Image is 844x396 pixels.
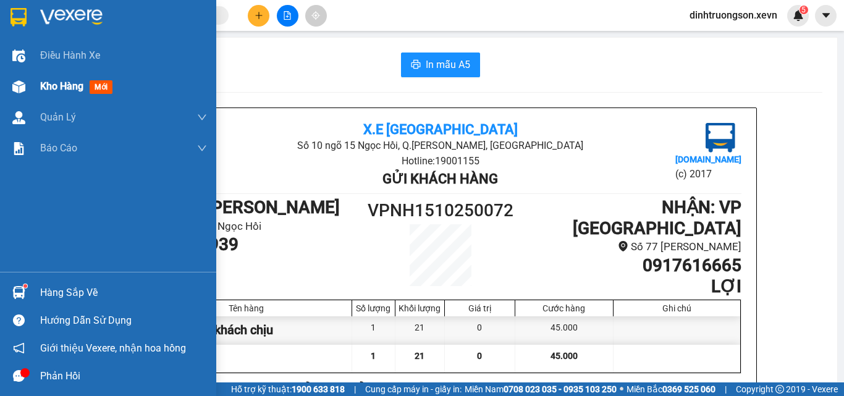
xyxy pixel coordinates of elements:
span: Giới thiệu Vexere, nhận hoa hồng [40,340,186,356]
b: [DOMAIN_NAME] [675,154,741,164]
button: aim [305,5,327,27]
strong: 0369 525 060 [662,384,715,394]
span: notification [13,342,25,354]
h1: 0917616665 [516,255,741,276]
span: Miền Nam [465,382,617,396]
h1: VPNH1510250072 [365,197,516,224]
button: file-add [277,5,298,27]
span: message [13,370,25,382]
sup: 1 [23,284,27,288]
div: 1 [352,316,395,344]
div: Hướng dẫn sử dụng [40,311,207,330]
h1: LỢI [516,276,741,297]
li: Số 10 ngõ 15 Ngọc Hồi [140,218,365,235]
img: icon-new-feature [793,10,804,21]
img: warehouse-icon [12,286,25,299]
span: Cung cấp máy in - giấy in: [365,382,462,396]
div: 45.000 [515,316,614,344]
span: caret-down [821,10,832,21]
img: solution-icon [12,142,25,155]
img: warehouse-icon [12,80,25,93]
li: Số 10 ngõ 15 Ngọc Hồi, Q.[PERSON_NAME], [GEOGRAPHIC_DATA] [240,138,641,153]
span: ⚪️ [620,387,623,392]
div: Số lượng [355,303,392,313]
span: Kho hàng [40,80,83,92]
span: question-circle [13,314,25,326]
span: environment [618,241,628,251]
sup: 5 [800,6,808,14]
img: logo.jpg [706,123,735,153]
img: logo-vxr [11,8,27,27]
div: Phản hồi [40,367,207,385]
h1: 0964261939 [140,234,365,255]
span: Quản Lý [40,109,76,125]
h1: HIẾU [140,255,365,276]
img: warehouse-icon [12,49,25,62]
button: caret-down [815,5,837,27]
button: printerIn mẫu A5 [401,53,480,77]
span: dinhtruongson.xevn [680,7,787,23]
div: đèn ô tô , vỡ khách chịu [141,316,352,344]
span: file-add [283,11,292,20]
strong: 0708 023 035 - 0935 103 250 [504,384,617,394]
img: warehouse-icon [12,111,25,124]
b: X.E [GEOGRAPHIC_DATA] [363,122,518,137]
span: 5 [801,6,806,14]
span: | [354,382,356,396]
span: 45.000 [551,351,578,361]
span: mới [90,80,112,94]
span: Báo cáo [40,140,77,156]
b: GỬI : VP [PERSON_NAME] [140,197,340,217]
li: Số 77 [PERSON_NAME] [516,238,741,255]
div: Giá trị [448,303,512,313]
strong: 1900 633 818 [292,384,345,394]
span: copyright [775,385,784,394]
div: Hàng sắp về [40,284,207,302]
li: Hotline: 19001155 [240,153,641,169]
div: 21 [395,316,445,344]
span: Hỗ trợ kỹ thuật: [231,382,345,396]
span: 21 [415,351,424,361]
span: In mẫu A5 [426,57,470,72]
span: 0 [477,351,482,361]
span: down [197,112,207,122]
div: Tên hàng [144,303,348,313]
span: | [725,382,727,396]
span: printer [411,59,421,71]
span: Miền Bắc [627,382,715,396]
span: aim [311,11,320,20]
span: down [197,143,207,153]
div: 0 [445,316,515,344]
div: Khối lượng [399,303,441,313]
div: Cước hàng [518,303,610,313]
span: 1 [371,351,376,361]
span: plus [255,11,263,20]
button: plus [248,5,269,27]
li: (c) 2017 [675,166,741,182]
b: Gửi khách hàng [382,171,498,187]
b: NHẬN : VP [GEOGRAPHIC_DATA] [573,197,741,238]
div: Ghi chú [617,303,737,313]
span: Điều hành xe [40,48,100,63]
